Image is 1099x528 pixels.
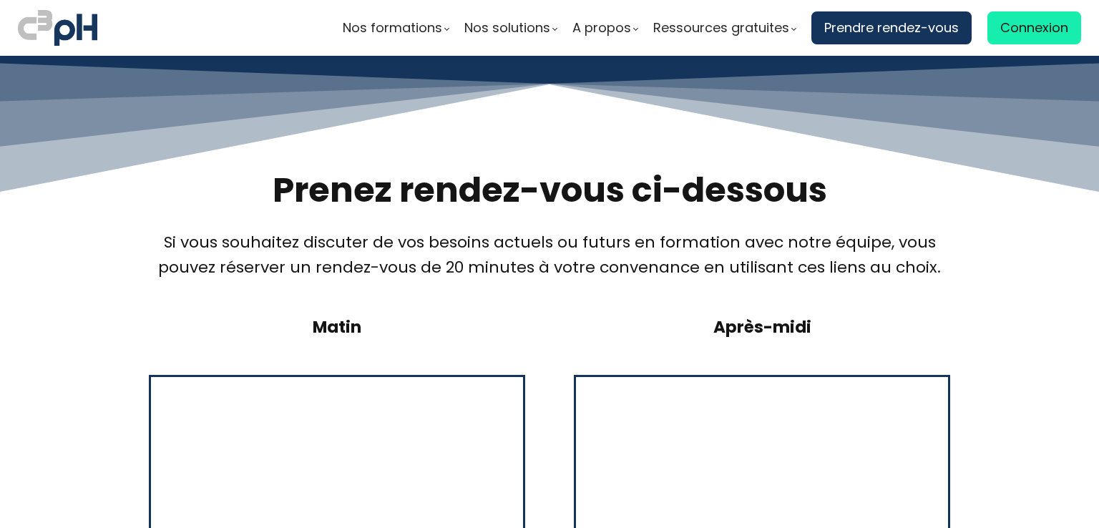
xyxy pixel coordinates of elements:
[149,169,950,212] p: Prenez rendez-vous ci-dessous
[811,11,972,44] a: Prendre rendez-vous
[572,17,631,39] span: A propos
[149,230,950,280] p: Si vous souhaitez discuter de vos besoins actuels ou futurs en formation avec notre équipe, vous ...
[1000,17,1068,39] span: Connexion
[149,316,525,338] p: Matin
[343,17,442,39] span: Nos formations
[464,17,550,39] span: Nos solutions
[824,17,959,39] span: Prendre rendez-vous
[18,7,97,49] img: logo C3PH
[574,316,950,338] p: Après-midi
[653,17,789,39] span: Ressources gratuites
[987,11,1081,44] a: Connexion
